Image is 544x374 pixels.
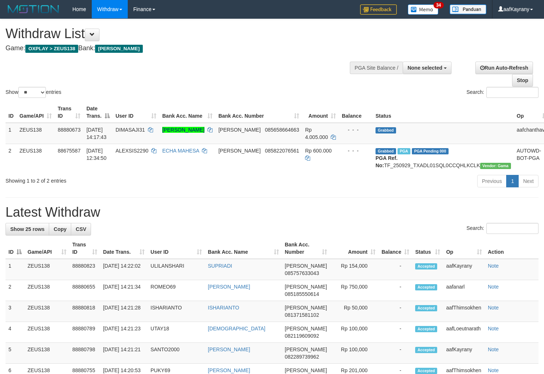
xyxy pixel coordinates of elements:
[6,280,25,301] td: 2
[58,148,80,154] span: 88675587
[25,301,69,322] td: ZEUS138
[17,102,55,123] th: Game/API: activate to sort column ascending
[25,343,69,364] td: ZEUS138
[285,291,319,297] span: Copy 085185550614 to clipboard
[69,280,100,301] td: 88880655
[443,343,485,364] td: aafKayrany
[208,346,250,352] a: [PERSON_NAME]
[330,301,378,322] td: Rp 50,000
[113,102,159,123] th: User ID: activate to sort column ascending
[17,123,55,144] td: ZEUS138
[285,367,327,373] span: [PERSON_NAME]
[480,163,511,169] span: Vendor URL: https://trx31.1velocity.biz
[488,346,499,352] a: Note
[342,147,370,154] div: - - -
[285,263,327,269] span: [PERSON_NAME]
[415,347,437,353] span: Accepted
[330,280,378,301] td: Rp 750,000
[360,4,397,15] img: Feedback.jpg
[350,62,403,74] div: PGA Site Balance /
[443,322,485,343] td: aafLoeutnarath
[506,175,519,187] a: 1
[148,238,205,259] th: User ID: activate to sort column ascending
[116,148,149,154] span: ALEXSIS2290
[376,148,396,154] span: Grabbed
[467,223,538,234] label: Search:
[285,346,327,352] span: [PERSON_NAME]
[86,127,106,140] span: [DATE] 14:17:43
[398,148,410,154] span: Marked by aafpengsreynich
[159,102,215,123] th: Bank Acc. Name: activate to sort column ascending
[285,305,327,311] span: [PERSON_NAME]
[518,175,538,187] a: Next
[148,301,205,322] td: ISHARIANTO
[83,102,112,123] th: Date Trans.: activate to sort column descending
[403,62,451,74] button: None selected
[218,127,261,133] span: [PERSON_NAME]
[100,259,148,280] td: [DATE] 14:22:02
[512,74,533,87] a: Stop
[100,343,148,364] td: [DATE] 14:21:21
[162,127,204,133] a: [PERSON_NAME]
[6,322,25,343] td: 4
[443,259,485,280] td: aafKayrany
[330,322,378,343] td: Rp 100,000
[443,238,485,259] th: Op: activate to sort column ascending
[330,259,378,280] td: Rp 154,000
[6,205,538,220] h1: Latest Withdraw
[443,280,485,301] td: aafanarl
[285,270,319,276] span: Copy 085757633043 to clipboard
[378,280,412,301] td: -
[378,238,412,259] th: Balance: activate to sort column ascending
[477,175,507,187] a: Previous
[265,127,299,133] span: Copy 085658664663 to clipboard
[485,238,538,259] th: Action
[488,305,499,311] a: Note
[100,322,148,343] td: [DATE] 14:21:23
[148,343,205,364] td: SANTO2000
[148,259,205,280] td: ULILANSHARI
[6,174,221,184] div: Showing 1 to 2 of 2 entries
[95,45,142,53] span: [PERSON_NAME]
[285,312,319,318] span: Copy 081371581102 to clipboard
[475,62,533,74] a: Run Auto-Refresh
[488,284,499,290] a: Note
[100,280,148,301] td: [DATE] 14:21:34
[378,301,412,322] td: -
[54,226,66,232] span: Copy
[376,127,396,133] span: Grabbed
[25,259,69,280] td: ZEUS138
[6,223,49,235] a: Show 25 rows
[10,226,44,232] span: Show 25 rows
[215,102,302,123] th: Bank Acc. Number: activate to sort column ascending
[6,4,61,15] img: MOTION_logo.png
[6,123,17,144] td: 1
[408,4,439,15] img: Button%20Memo.svg
[18,87,46,98] select: Showentries
[373,102,514,123] th: Status
[330,343,378,364] td: Rp 100,000
[467,87,538,98] label: Search:
[415,326,437,332] span: Accepted
[412,148,449,154] span: PGA Pending
[116,127,145,133] span: DIMASAJI31
[86,148,106,161] span: [DATE] 12:34:50
[25,280,69,301] td: ZEUS138
[342,126,370,133] div: - - -
[25,322,69,343] td: ZEUS138
[69,238,100,259] th: Trans ID: activate to sort column ascending
[488,263,499,269] a: Note
[208,263,232,269] a: SUPRIADI
[486,223,538,234] input: Search:
[434,2,443,8] span: 34
[330,238,378,259] th: Amount: activate to sort column ascending
[6,259,25,280] td: 1
[285,326,327,331] span: [PERSON_NAME]
[17,144,55,172] td: ZEUS138
[339,102,373,123] th: Balance
[443,301,485,322] td: aafThimsokhen
[6,343,25,364] td: 5
[6,301,25,322] td: 3
[373,144,514,172] td: TF_250929_TXADL01SQL0CCQHLKCLK
[69,259,100,280] td: 88880823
